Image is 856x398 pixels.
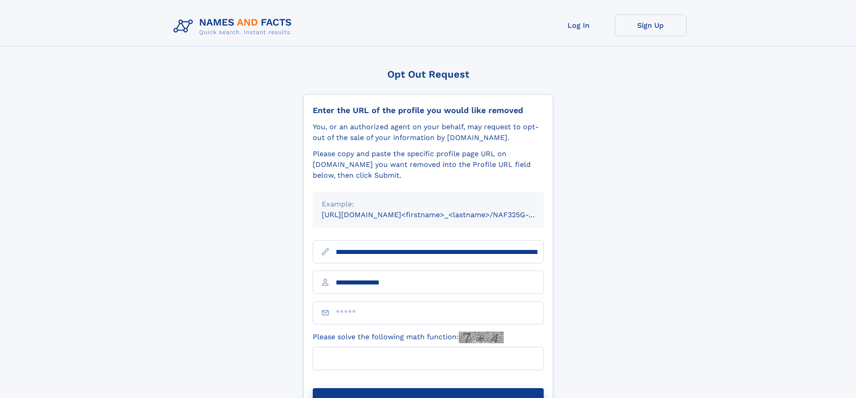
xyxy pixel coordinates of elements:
a: Log In [543,14,615,36]
img: Logo Names and Facts [170,14,299,39]
div: Opt Out Request [303,69,553,80]
small: [URL][DOMAIN_NAME]<firstname>_<lastname>/NAF325G-xxxxxxxx [322,210,561,219]
div: Please copy and paste the specific profile page URL on [DOMAIN_NAME] you want removed into the Pr... [313,149,544,181]
a: Sign Up [615,14,687,36]
div: Enter the URL of the profile you would like removed [313,105,544,115]
div: Example: [322,199,535,210]
div: You, or an authorized agent on your behalf, may request to opt-out of the sale of your informatio... [313,122,544,143]
label: Please solve the following math function: [313,332,504,343]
